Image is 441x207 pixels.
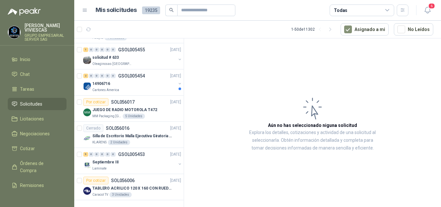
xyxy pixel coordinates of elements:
p: SOL056006 [111,178,135,183]
div: 0 [89,152,94,157]
p: KLARENS [92,140,107,145]
div: 2 [83,74,88,78]
a: CerradoSOL056016[DATE] Company LogoSilla de Escritorio Malla Ejecutiva Giratoria Cromada con Repo... [74,122,184,148]
img: Company Logo [83,109,91,116]
button: 6 [422,5,433,16]
img: Company Logo [83,187,91,195]
div: 5 Unidades [123,114,145,119]
div: 0 [105,152,110,157]
p: Explora los detalles, cotizaciones y actividad de una solicitud al seleccionarla. Obtén informaci... [249,129,376,152]
div: Cerrado [83,124,103,132]
p: Oleaginosas [GEOGRAPHIC_DATA][PERSON_NAME] [92,61,133,67]
h1: Mis solicitudes [96,5,137,15]
div: 1 [83,47,88,52]
a: Por cotizarSOL056006[DATE] Company LogoTABLERO ACRILICO 120 X 160 CON RUEDASCaracol TV3 Unidades [74,174,184,200]
img: Company Logo [83,161,91,169]
p: GSOL005453 [118,152,145,157]
p: TABLERO ACRILICO 120 X 160 CON RUEDAS [92,185,173,191]
a: Licitaciones [8,113,67,125]
span: search [169,8,174,12]
p: JUEGO DE RADIO MOTOROLA T472 [92,107,157,113]
div: 0 [111,152,116,157]
span: Órdenes de Compra [20,160,60,174]
div: 0 [105,74,110,78]
span: Solicitudes [20,100,42,108]
p: SOL056016 [106,126,129,130]
div: 0 [89,74,94,78]
div: 0 [105,47,110,52]
div: 9 [83,152,88,157]
p: Cartones America [92,88,119,93]
p: Caracol TV [92,192,108,197]
p: solicitud # 633 [92,55,119,61]
p: MM Packaging [GEOGRAPHIC_DATA] [92,114,121,119]
p: [PERSON_NAME] VIVIESCAS [25,23,67,32]
a: Negociaciones [8,128,67,140]
img: Company Logo [83,82,91,90]
a: Tareas [8,83,67,95]
div: Todas [334,7,347,14]
p: GSOL005455 [118,47,145,52]
span: 19235 [142,6,160,14]
div: 0 [111,47,116,52]
span: 6 [428,3,435,9]
span: Cotizar [20,145,35,152]
p: Laminate [92,166,107,171]
div: 3 Unidades [109,192,132,197]
h3: Aún no has seleccionado niguna solicitud [268,122,357,129]
span: Negociaciones [20,130,50,137]
p: GSOL005454 [118,74,145,78]
span: Licitaciones [20,115,44,122]
div: Por cotizar [83,98,108,106]
a: Inicio [8,53,67,66]
div: 0 [89,47,94,52]
span: Chat [20,71,30,78]
img: Company Logo [83,56,91,64]
div: 0 [94,152,99,157]
a: Chat [8,68,67,80]
p: Septiembre III [92,159,119,165]
a: 2 0 0 0 0 0 GSOL005454[DATE] Company Logo14906716Cartones America [83,72,182,93]
a: Órdenes de Compra [8,157,67,177]
a: Remisiones [8,179,67,191]
span: Remisiones [20,182,44,189]
a: 1 0 0 0 0 0 GSOL005455[DATE] Company Logosolicitud # 633Oleaginosas [GEOGRAPHIC_DATA][PERSON_NAME] [83,46,182,67]
p: [DATE] [170,125,181,131]
p: [DATE] [170,47,181,53]
img: Company Logo [83,135,91,142]
div: 0 [100,47,105,52]
div: 1 - 50 de 11302 [291,24,335,35]
button: Asignado a mi [341,23,389,36]
a: Por cotizarSOL056017[DATE] Company LogoJUEGO DE RADIO MOTOROLA T472MM Packaging [GEOGRAPHIC_DATA]... [74,96,184,122]
div: Por cotizar [83,177,108,184]
img: Logo peakr [8,8,41,16]
div: 0 [111,74,116,78]
p: [DATE] [170,178,181,184]
div: 0 [94,47,99,52]
p: SOL056017 [111,100,135,104]
div: 2 Unidades [108,140,130,145]
p: [DATE] [170,99,181,105]
p: [DATE] [170,151,181,158]
img: Company Logo [8,26,20,38]
a: 9 0 0 0 0 0 GSOL005453[DATE] Company LogoSeptiembre IIILaminate [83,150,182,171]
a: Solicitudes [8,98,67,110]
span: Tareas [20,86,34,93]
div: 0 [94,74,99,78]
p: 14906716 [92,81,110,87]
div: 0 [100,74,105,78]
p: GRUPO EMPRESARIAL SERVER SAS [25,34,67,41]
p: [DATE] [170,73,181,79]
button: No Leídos [394,23,433,36]
a: Cotizar [8,142,67,155]
span: Inicio [20,56,30,63]
p: Silla de Escritorio Malla Ejecutiva Giratoria Cromada con Reposabrazos Fijo Negra [92,133,173,139]
div: 0 [100,152,105,157]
